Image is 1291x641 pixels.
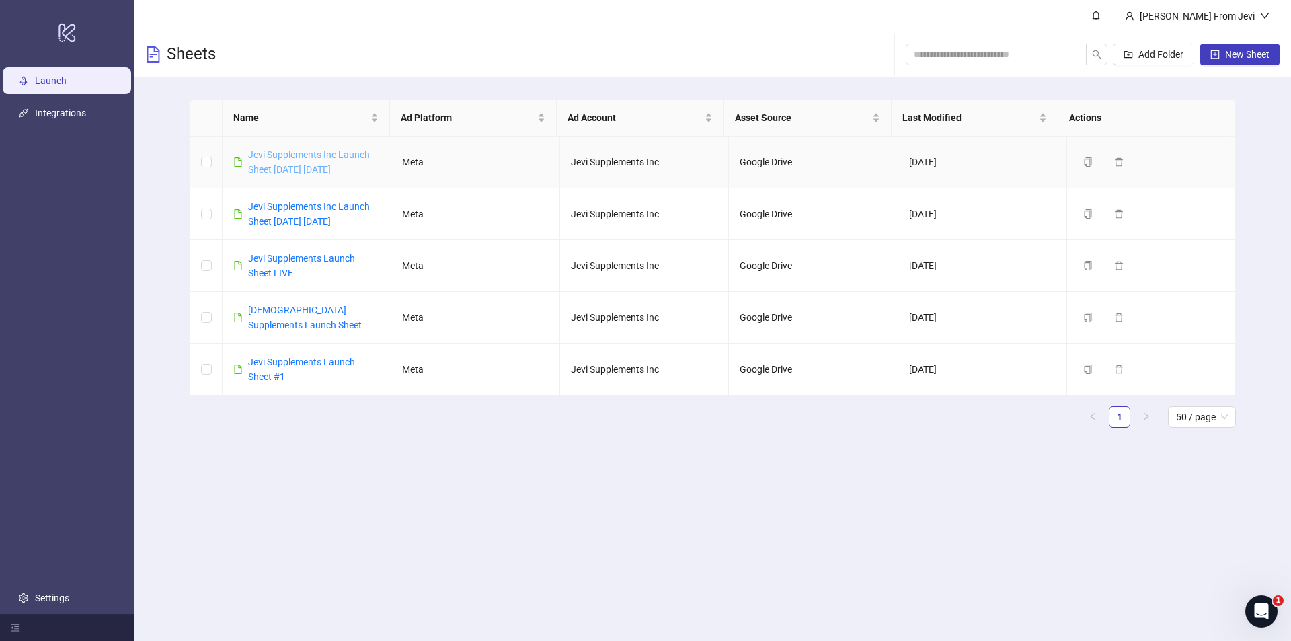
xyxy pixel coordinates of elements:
[233,261,243,270] span: file
[1245,595,1278,628] iframe: Intercom live chat
[391,240,560,292] td: Meta
[1136,406,1157,428] li: Next Page
[1138,49,1183,60] span: Add Folder
[35,593,69,603] a: Settings
[1083,209,1093,219] span: copy
[1109,406,1130,428] li: 1
[560,344,729,395] td: Jevi Supplements Inc
[1210,50,1220,59] span: plus-square
[248,305,362,330] a: [DEMOGRAPHIC_DATA] Supplements Launch Sheet
[1225,49,1269,60] span: New Sheet
[724,100,892,137] th: Asset Source
[35,75,67,86] a: Launch
[401,110,535,125] span: Ad Platform
[892,100,1059,137] th: Last Modified
[1114,157,1124,167] span: delete
[1125,11,1134,21] span: user
[902,110,1037,125] span: Last Modified
[1083,157,1093,167] span: copy
[167,44,216,65] h3: Sheets
[1124,50,1133,59] span: folder-add
[729,344,898,395] td: Google Drive
[1176,407,1228,427] span: 50 / page
[568,110,702,125] span: Ad Account
[898,137,1067,188] td: [DATE]
[233,110,368,125] span: Name
[11,623,20,632] span: menu-fold
[1273,595,1284,606] span: 1
[1260,11,1269,21] span: down
[391,137,560,188] td: Meta
[1136,406,1157,428] button: right
[248,149,370,175] a: Jevi Supplements Inc Launch Sheet [DATE] [DATE]
[1134,9,1260,24] div: [PERSON_NAME] From Jevi
[560,137,729,188] td: Jevi Supplements Inc
[1092,50,1101,59] span: search
[1058,100,1226,137] th: Actions
[557,100,724,137] th: Ad Account
[1114,261,1124,270] span: delete
[1083,313,1093,322] span: copy
[1082,406,1103,428] li: Previous Page
[1083,365,1093,374] span: copy
[145,46,161,63] span: file-text
[898,240,1067,292] td: [DATE]
[1142,412,1150,420] span: right
[735,110,869,125] span: Asset Source
[233,157,243,167] span: file
[729,292,898,344] td: Google Drive
[248,253,355,278] a: Jevi Supplements Launch Sheet LIVE
[1114,313,1124,322] span: delete
[898,344,1067,395] td: [DATE]
[560,292,729,344] td: Jevi Supplements Inc
[1091,11,1101,20] span: bell
[391,292,560,344] td: Meta
[560,240,729,292] td: Jevi Supplements Inc
[1200,44,1280,65] button: New Sheet
[898,292,1067,344] td: [DATE]
[898,188,1067,240] td: [DATE]
[233,365,243,374] span: file
[729,188,898,240] td: Google Drive
[729,240,898,292] td: Google Drive
[1114,209,1124,219] span: delete
[729,137,898,188] td: Google Drive
[560,188,729,240] td: Jevi Supplements Inc
[391,188,560,240] td: Meta
[390,100,557,137] th: Ad Platform
[391,344,560,395] td: Meta
[1089,412,1097,420] span: left
[1113,44,1194,65] button: Add Folder
[248,201,370,227] a: Jevi Supplements Inc Launch Sheet [DATE] [DATE]
[233,209,243,219] span: file
[233,313,243,322] span: file
[1109,407,1130,427] a: 1
[1083,261,1093,270] span: copy
[1168,406,1236,428] div: Page Size
[248,356,355,382] a: Jevi Supplements Launch Sheet #1
[35,108,86,118] a: Integrations
[1114,365,1124,374] span: delete
[223,100,390,137] th: Name
[1082,406,1103,428] button: left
